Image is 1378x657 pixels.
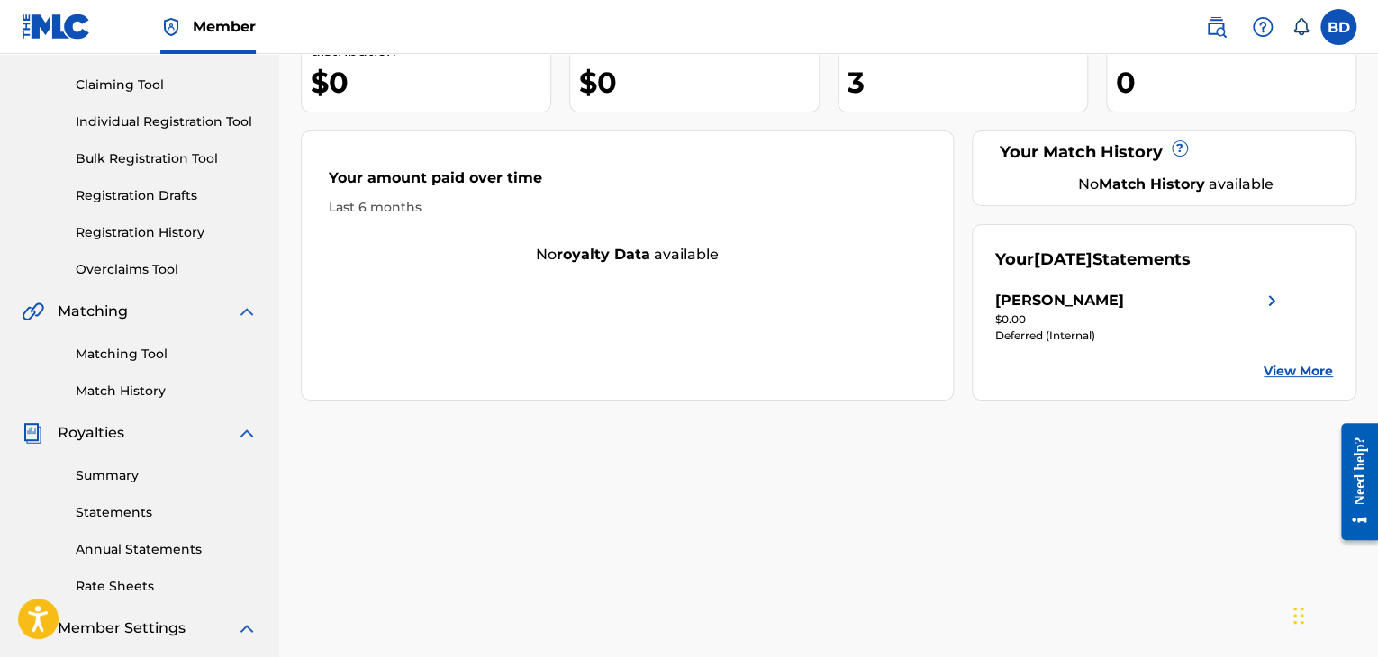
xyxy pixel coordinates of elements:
a: View More [1264,362,1333,381]
a: Bulk Registration Tool [76,149,258,168]
a: Statements [76,503,258,522]
a: [PERSON_NAME]right chevron icon$0.00Deferred (Internal) [995,290,1283,344]
strong: royalty data [557,246,650,263]
a: Registration Drafts [76,186,258,205]
img: search [1205,16,1227,38]
span: ? [1173,141,1187,156]
div: No available [302,244,953,265]
a: Claiming Tool [76,76,258,94]
div: Help [1245,9,1281,45]
a: Matching Tool [76,345,258,364]
span: Member Settings [58,617,186,639]
span: [DATE] [1034,249,1092,269]
div: Your Statements [995,247,1191,272]
img: expand [236,422,258,444]
a: Summary [76,466,258,485]
div: Deferred (Internal) [995,328,1283,344]
div: Notifications [1292,18,1310,36]
a: Rate Sheets [76,577,258,596]
img: Top Rightsholder [160,16,182,38]
a: Annual Statements [76,540,258,559]
iframe: Chat Widget [1288,571,1378,657]
span: Royalties [58,422,124,444]
a: Public Search [1198,9,1234,45]
img: MLC Logo [22,13,91,40]
div: $0.00 [995,311,1283,328]
div: $0 [579,62,819,103]
div: Your Match History [995,140,1333,165]
strong: Match History [1099,175,1205,193]
div: Your amount paid over time [329,167,926,198]
img: help [1252,16,1274,38]
img: expand [236,617,258,639]
a: Match History [76,382,258,400]
span: Member [193,16,256,37]
a: Registration History [76,223,258,242]
div: 3 [848,62,1087,103]
iframe: Resource Center [1328,409,1378,554]
a: Overclaims Tool [76,260,258,279]
div: Last 6 months [329,198,926,217]
a: Individual Registration Tool [76,112,258,131]
span: Matching [58,301,128,322]
img: expand [236,301,258,322]
div: $0 [311,62,550,103]
div: 0 [1116,62,1355,103]
img: right chevron icon [1261,290,1283,311]
img: Royalties [22,422,43,444]
div: User Menu [1320,9,1356,45]
div: No available [1018,174,1333,195]
div: Drag [1293,589,1304,643]
div: [PERSON_NAME] [995,290,1124,311]
img: Matching [22,301,44,322]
